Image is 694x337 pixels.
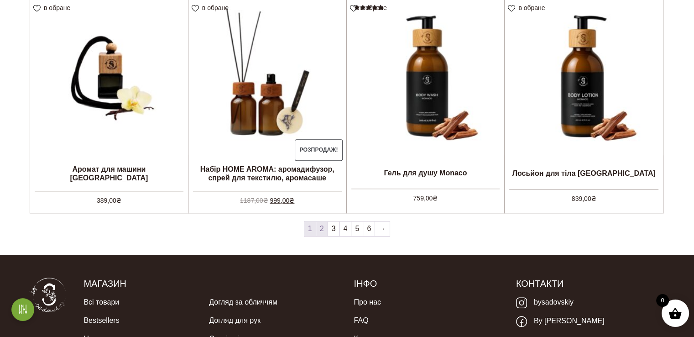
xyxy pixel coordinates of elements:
[351,221,363,236] a: 5
[516,312,605,331] a: By [PERSON_NAME]
[433,195,438,202] span: ₴
[83,278,340,290] h5: Магазин
[505,162,663,184] h2: Лосьйон для тіла [GEOGRAPHIC_DATA]
[516,293,574,312] a: bysadovskiy
[591,195,596,202] span: ₴
[354,293,381,311] a: Про нас
[375,221,390,236] a: →
[289,197,294,204] span: ₴
[209,311,261,330] a: Догляд для рук
[508,5,515,12] img: unfavourite.svg
[354,278,502,290] h5: Інфо
[97,197,121,204] bdi: 389,00
[350,4,390,11] a: в обране
[202,4,229,11] span: в обране
[518,4,545,11] span: в обране
[83,311,119,330] a: Bestsellers
[188,161,346,186] h2: Набір HOME AROMA: аромадифузор, спрей для текстилю, аромасаше
[33,5,41,12] img: unfavourite.svg
[33,4,73,11] a: в обране
[116,197,121,204] span: ₴
[340,221,351,236] a: 4
[316,221,328,236] a: 2
[83,293,119,311] a: Всі товари
[304,221,316,236] span: 1
[516,278,664,290] h5: Контакти
[656,294,669,307] span: 0
[347,161,505,184] h2: Гель для душу Monaco
[240,197,268,204] bdi: 1187,00
[572,195,596,202] bdi: 839,00
[363,221,375,236] a: 6
[30,161,188,186] h2: Аромат для машини [GEOGRAPHIC_DATA]
[354,311,368,330] a: FAQ
[328,221,339,236] a: 3
[360,4,387,11] span: в обране
[192,4,232,11] a: в обране
[209,293,277,311] a: Догляд за обличчям
[508,4,548,11] a: в обране
[263,197,268,204] span: ₴
[44,4,70,11] span: в обране
[295,139,343,161] span: Розпродаж!
[192,5,199,12] img: unfavourite.svg
[350,5,357,12] img: unfavourite.svg
[413,195,438,202] bdi: 759,00
[270,197,294,204] bdi: 999,00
